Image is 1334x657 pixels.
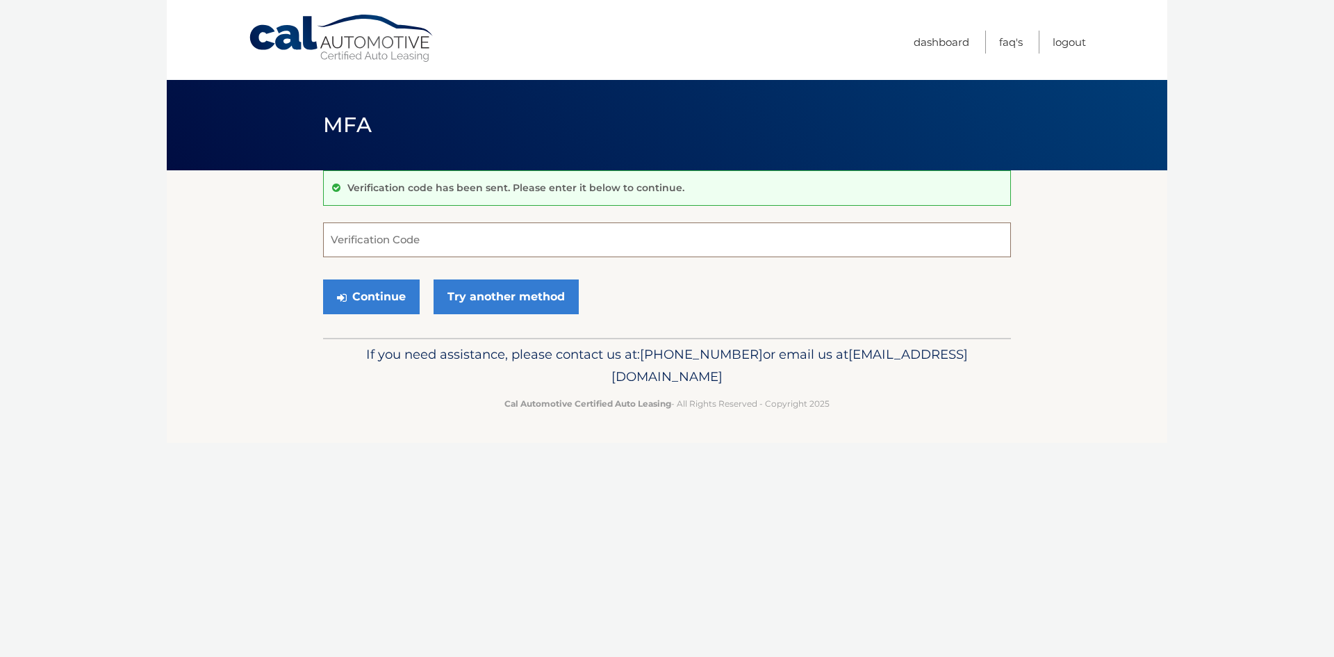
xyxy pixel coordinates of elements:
a: Dashboard [914,31,969,54]
a: Cal Automotive [248,14,436,63]
a: Logout [1053,31,1086,54]
button: Continue [323,279,420,314]
span: [EMAIL_ADDRESS][DOMAIN_NAME] [611,346,968,384]
p: Verification code has been sent. Please enter it below to continue. [347,181,684,194]
strong: Cal Automotive Certified Auto Leasing [504,398,671,409]
p: If you need assistance, please contact us at: or email us at [332,343,1002,388]
a: Try another method [434,279,579,314]
p: - All Rights Reserved - Copyright 2025 [332,396,1002,411]
span: MFA [323,112,372,138]
a: FAQ's [999,31,1023,54]
span: [PHONE_NUMBER] [640,346,763,362]
input: Verification Code [323,222,1011,257]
